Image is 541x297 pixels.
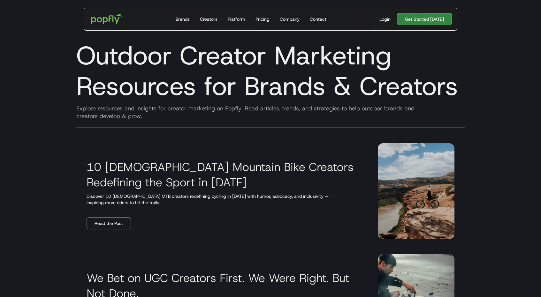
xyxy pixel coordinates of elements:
p: Discover 10 [DEMOGRAPHIC_DATA] MTB creators redefining cycling in [DATE] with humor, advocacy, an... [87,193,362,206]
a: Creators [197,8,220,30]
a: Company [277,8,302,30]
a: Brands [173,8,192,30]
a: Platform [225,8,248,30]
div: Creators [200,16,217,22]
a: Pricing [253,8,272,30]
a: Login [377,16,393,22]
div: Platform [228,16,245,22]
div: Contact [310,16,326,22]
div: Brands [176,16,190,22]
a: Read the Post [87,217,131,229]
a: home [87,10,128,29]
a: Get Started [DATE] [397,13,452,25]
div: Explore resources and insights for creator marketing on Popfly. Read articles, trends, and strate... [71,105,470,120]
div: Pricing [255,16,270,22]
h1: Outdoor Creator Marketing Resources for Brands & Creators [71,40,470,101]
h3: 10 [DEMOGRAPHIC_DATA] Mountain Bike Creators Redefining the Sport in [DATE] [87,159,362,190]
div: Company [280,16,300,22]
div: Login [379,16,391,22]
a: Contact [307,8,329,30]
